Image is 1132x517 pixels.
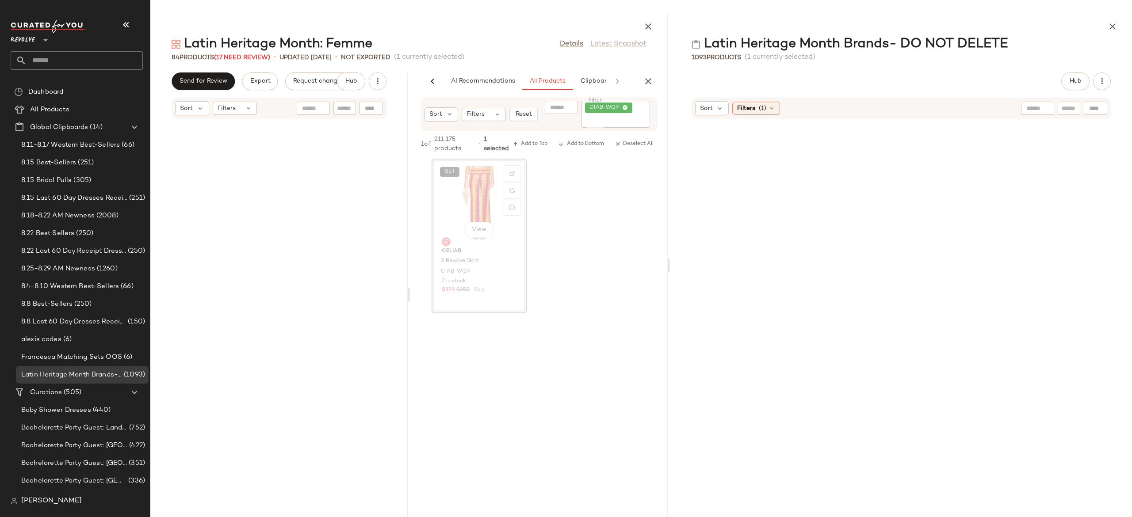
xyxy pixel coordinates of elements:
[555,139,607,149] button: Add to Bottom
[120,140,134,150] span: (66)
[61,335,72,345] span: (6)
[293,78,344,85] span: Request changes
[30,122,88,133] span: Global Clipboards
[119,281,134,292] span: (66)
[589,104,622,112] span: CIAB-WQ9
[122,370,145,380] span: (1093)
[30,105,69,115] span: All Products
[214,54,270,61] span: (17 Need Review)
[249,78,270,85] span: Export
[692,35,1008,53] div: Latin Heritage Month Brands- DO NOT DELETE
[172,53,270,62] div: Products
[30,388,62,398] span: Curations
[88,122,103,133] span: (14)
[72,175,91,186] span: (305)
[21,246,126,256] span: 8.22 Last 60 Day Receipt Dresses
[692,40,700,49] img: svg%3e
[467,110,485,119] span: Filters
[429,110,442,119] span: Sort
[512,141,547,147] span: Add to Top
[274,52,276,63] span: •
[172,72,235,90] button: Send for Review
[394,52,465,63] span: (1 currently selected)
[285,72,352,90] button: Request changes
[172,40,180,49] img: svg%3e
[611,139,657,149] button: Deselect All
[421,140,431,149] span: 1 of
[737,104,755,113] span: Filters
[509,139,551,149] button: Add to Top
[21,299,73,309] span: 8.8 Best-Sellers
[464,222,494,238] button: View
[21,158,76,168] span: 8.15 Best-Sellers
[279,53,332,62] p: updated [DATE]
[434,135,475,153] span: 211,175 products
[11,20,86,33] img: cfy_white_logo.C9jOOHJF.svg
[451,78,515,85] span: AI Recommendations
[441,268,470,276] span: CIAB-WQ9
[692,53,741,62] div: Products
[76,158,94,168] span: (251)
[478,140,480,148] span: •
[337,72,365,90] button: Hub
[11,498,18,505] img: svg%3e
[440,167,459,177] button: SET
[560,39,583,49] a: Details
[558,141,604,147] span: Add to Bottom
[484,135,509,153] span: 1 selected
[21,405,91,415] span: Baby Shower Dresses
[28,87,63,97] span: Dashboard
[692,54,707,61] span: 1093
[509,108,538,121] button: Reset
[515,111,532,118] span: Reset
[1069,78,1082,85] span: Hub
[21,317,126,327] span: 8.8 Last 60 Day Dresses Receipts Best-Sellers
[14,87,23,96] img: svg%3e
[180,104,193,113] span: Sort
[73,299,92,309] span: (250)
[21,476,126,486] span: Bachelorette Party Guest: [GEOGRAPHIC_DATA]
[21,281,119,292] span: 8.4-8.10 Western Best-Sellers
[126,317,145,327] span: (150)
[21,458,127,468] span: Bachelorette Party Guest: [GEOGRAPHIC_DATA]
[759,104,766,113] span: (1)
[509,188,515,193] img: svg%3e
[21,441,127,451] span: Bachelorette Party Guest: [GEOGRAPHIC_DATA]
[441,257,478,265] span: X Revolve Skirt
[21,211,95,221] span: 8.18-8.22 AM Newness
[127,423,145,433] span: (752)
[179,78,227,85] span: Send for Review
[21,228,74,239] span: 8.22 Best Sellers
[127,441,145,451] span: (422)
[745,52,815,63] span: (1 currently selected)
[21,352,122,362] span: Francesca Matching Sets OOS
[127,458,145,468] span: (351)
[21,496,82,506] span: [PERSON_NAME]
[95,211,119,221] span: (2008)
[21,423,127,433] span: Bachelorette Party Guest: Landing Page
[21,193,127,203] span: 8.15 Last 60 Day Dresses Receipt
[335,52,337,63] span: •
[21,370,122,380] span: Latin Heritage Month Brands- DO NOT DELETE
[172,35,372,53] div: Latin Heritage Month: Femme
[21,175,72,186] span: 8.15 Bridal Pulls
[218,104,236,113] span: Filters
[435,162,524,244] img: CIAB-WQ9_V1.jpg
[126,246,145,256] span: (250)
[95,264,118,274] span: (1260)
[444,169,455,175] span: SET
[700,104,713,113] span: Sort
[122,352,132,362] span: (6)
[444,239,449,244] img: svg%3e
[127,193,145,203] span: (251)
[172,54,180,61] span: 84
[580,78,610,85] span: Clipboard
[11,30,35,46] span: Revolve
[1061,72,1090,90] button: Hub
[615,141,654,147] span: Deselect All
[91,405,111,415] span: (440)
[21,335,61,345] span: alexis codes
[471,226,486,233] span: View
[242,72,278,90] button: Export
[21,264,95,274] span: 8.25-8.29 AM Newness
